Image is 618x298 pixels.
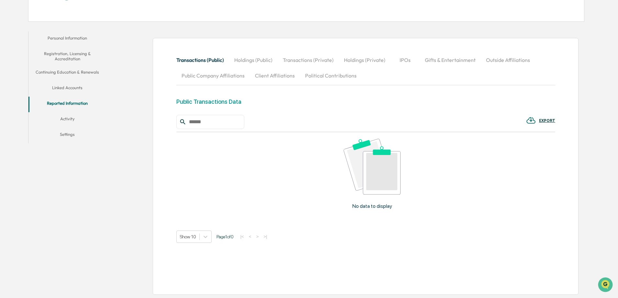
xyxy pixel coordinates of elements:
button: IPOs [391,52,420,68]
img: 1746055101610-c473b297-6a78-478c-a979-82029cc54cd1 [6,50,18,61]
span: Page 1 of 0 [216,234,234,239]
button: Holdings (Private) [339,52,391,68]
button: >| [261,234,269,239]
span: Preclearance [13,82,42,88]
a: 🖐️Preclearance [4,79,44,91]
button: Political Contributions [300,68,362,83]
a: 🔎Data Lookup [4,91,43,103]
span: Data Lookup [13,94,41,101]
iframe: Open customer support [597,277,615,294]
button: Holdings (Public) [229,52,278,68]
button: Personal Information [28,31,106,47]
div: secondary tabs example [28,31,106,143]
button: > [254,234,261,239]
button: Gifts & Entertainment [420,52,481,68]
button: Transactions (Private) [278,52,339,68]
a: 🗄️Attestations [44,79,83,91]
div: secondary tabs example [176,52,555,83]
p: No data to display [352,203,392,209]
img: No data [344,139,401,194]
div: 🗄️ [47,82,52,88]
span: Pylon [64,110,78,115]
div: 🖐️ [6,82,12,88]
a: Powered byPylon [46,110,78,115]
button: Activity [28,112,106,128]
div: Start new chat [22,50,106,56]
button: Transactions (Public) [176,52,229,68]
img: EXPORT [526,115,536,125]
button: Continuing Education & Renewals [28,66,106,81]
button: Public Company Affiliations [176,68,250,83]
div: EXPORT [539,118,555,123]
div: Public Transactions Data [176,98,241,105]
button: Registration, Licensing & Accreditation [28,47,106,66]
button: < [247,234,253,239]
button: Linked Accounts [28,81,106,97]
button: |< [238,234,246,239]
input: Clear [17,30,107,36]
button: Reported Information [28,97,106,112]
div: We're available if you need us! [22,56,82,61]
span: Attestations [53,82,80,88]
button: Start new chat [110,52,118,59]
button: Settings [28,128,106,143]
p: How can we help? [6,14,118,24]
button: Client Affiliations [250,68,300,83]
button: Outside Affiliations [481,52,535,68]
div: 🔎 [6,95,12,100]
